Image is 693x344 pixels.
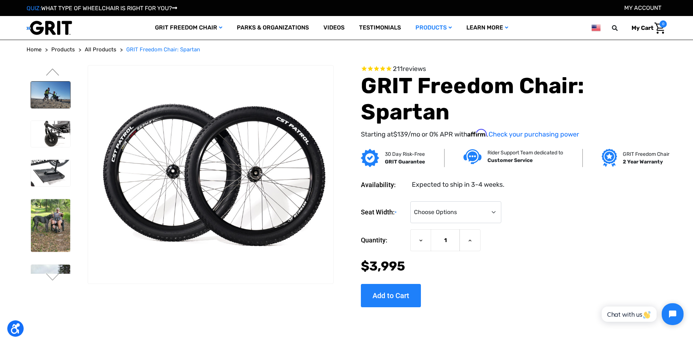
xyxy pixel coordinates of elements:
[27,46,41,53] span: Home
[31,265,71,314] img: GRIT Freedom Chair: Spartan
[88,93,333,256] img: GRIT Freedom Chair: Spartan
[85,46,116,54] a: All Products
[126,46,200,53] span: GRIT Freedom Chair: Spartan
[408,16,459,40] a: Products
[27,20,72,35] img: GRIT All-Terrain Wheelchair and Mobility Equipment
[623,159,663,165] strong: 2 Year Warranty
[361,73,666,125] h1: GRIT Freedom Chair: Spartan
[592,23,600,32] img: us.png
[126,46,200,54] a: GRIT Freedom Chair: Spartan
[31,199,71,252] img: GRIT Freedom Chair: Spartan
[51,46,75,54] a: Products
[230,16,316,40] a: Parks & Organizations
[602,149,617,167] img: Grit freedom
[467,129,487,137] span: Affirm
[393,65,426,73] span: 211 reviews
[361,229,407,251] label: Quantity:
[51,46,75,53] span: Products
[393,130,408,138] span: $139
[487,157,533,163] strong: Customer Service
[27,46,41,54] a: Home
[45,68,60,77] button: Go to slide 1 of 4
[487,149,563,157] p: Rider Support Team dedicated to
[316,16,352,40] a: Videos
[361,258,405,274] span: $3,995
[148,16,230,40] a: GRIT Freedom Chair
[361,284,421,307] input: Add to Cart
[85,46,116,53] span: All Products
[624,4,661,11] a: Account
[660,20,667,28] span: 0
[654,23,665,34] img: Cart
[403,65,426,73] span: reviews
[632,24,653,31] span: My Cart
[352,16,408,40] a: Testimonials
[361,180,407,190] dt: Availability:
[385,159,425,165] strong: GRIT Guarantee
[594,297,690,331] iframe: Tidio Chat
[27,5,41,12] span: QUIZ:
[615,20,626,36] input: Search
[361,65,666,73] span: Rated 4.6 out of 5 stars 211 reviews
[385,150,425,158] p: 30 Day Risk-Free
[31,121,71,147] img: GRIT Freedom Chair: Spartan
[623,150,669,158] p: GRIT Freedom Chair
[361,129,666,139] p: Starting at /mo or 0% APR with .
[45,273,60,282] button: Go to slide 3 of 4
[412,180,505,190] dd: Expected to ship in 3-4 weeks.
[27,5,177,12] a: QUIZ:WHAT TYPE OF WHEELCHAIR IS RIGHT FOR YOU?
[626,20,667,36] a: Cart with 0 items
[463,149,482,164] img: Customer service
[459,16,515,40] a: Learn More
[31,160,71,186] img: GRIT Freedom Chair: Spartan
[27,46,667,54] nav: Breadcrumb
[489,130,579,138] a: Check your purchasing power - Learn more about Affirm Financing (opens in modal)
[31,82,71,108] img: GRIT Freedom Chair: Spartan
[361,201,407,224] label: Seat Width:
[361,149,379,167] img: GRIT Guarantee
